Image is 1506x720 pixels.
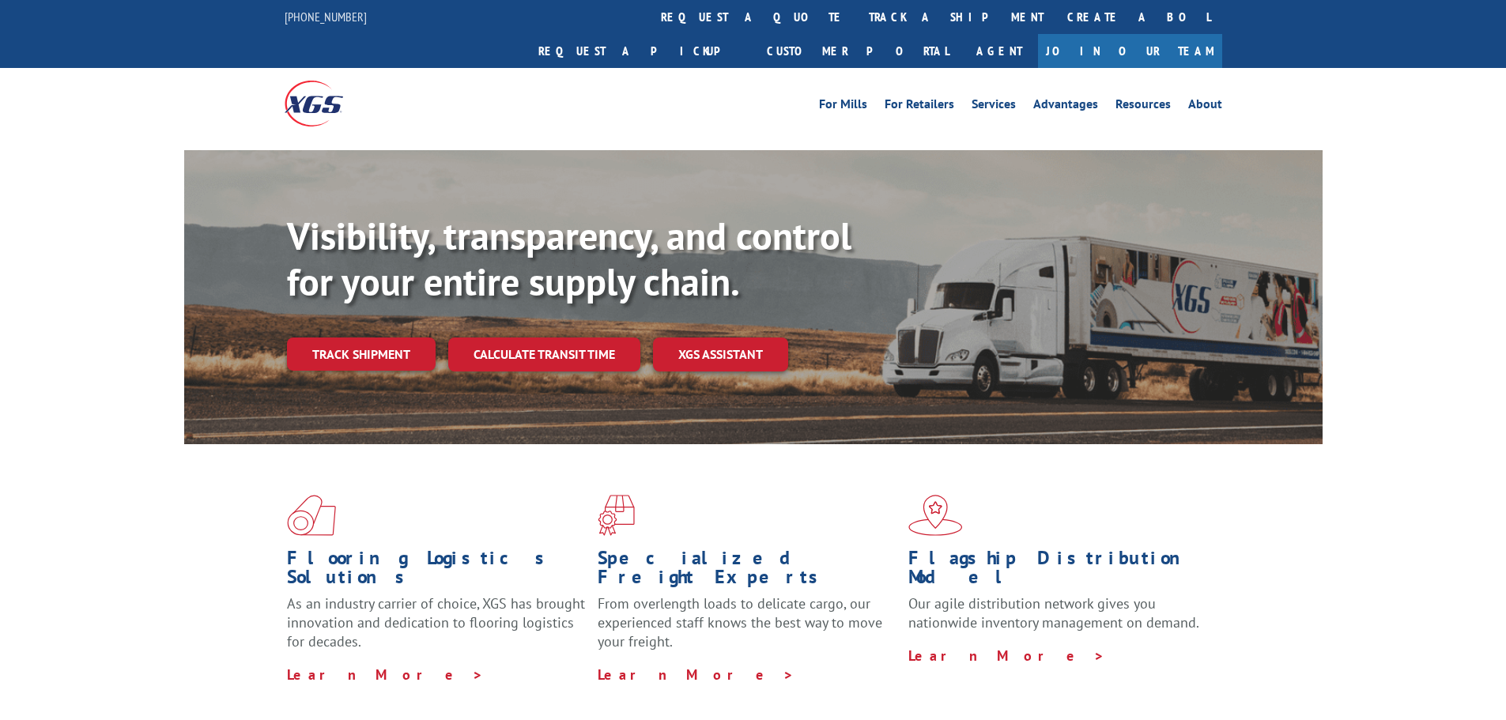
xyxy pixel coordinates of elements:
a: [PHONE_NUMBER] [285,9,367,25]
p: From overlength loads to delicate cargo, our experienced staff knows the best way to move your fr... [598,594,896,665]
a: Calculate transit time [448,337,640,371]
a: Request a pickup [527,34,755,68]
h1: Flagship Distribution Model [908,548,1207,594]
a: Services [972,98,1016,115]
b: Visibility, transparency, and control for your entire supply chain. [287,211,851,306]
a: For Retailers [885,98,954,115]
span: As an industry carrier of choice, XGS has brought innovation and dedication to flooring logistics... [287,594,585,650]
h1: Specialized Freight Experts [598,548,896,594]
img: xgs-icon-flagship-distribution-model-red [908,495,963,536]
a: For Mills [819,98,867,115]
span: Our agile distribution network gives you nationwide inventory management on demand. [908,594,1199,631]
img: xgs-icon-focused-on-flooring-red [598,495,635,536]
a: Agent [961,34,1038,68]
a: Learn More > [287,665,484,684]
a: Track shipment [287,337,436,371]
a: Learn More > [598,665,795,684]
a: Customer Portal [755,34,961,68]
h1: Flooring Logistics Solutions [287,548,586,594]
a: XGS ASSISTANT [653,337,788,371]
a: About [1188,98,1222,115]
img: xgs-icon-total-supply-chain-intelligence-red [287,495,336,536]
a: Advantages [1033,98,1098,115]
a: Learn More > [908,646,1105,665]
a: Resources [1115,98,1171,115]
a: Join Our Team [1038,34,1222,68]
